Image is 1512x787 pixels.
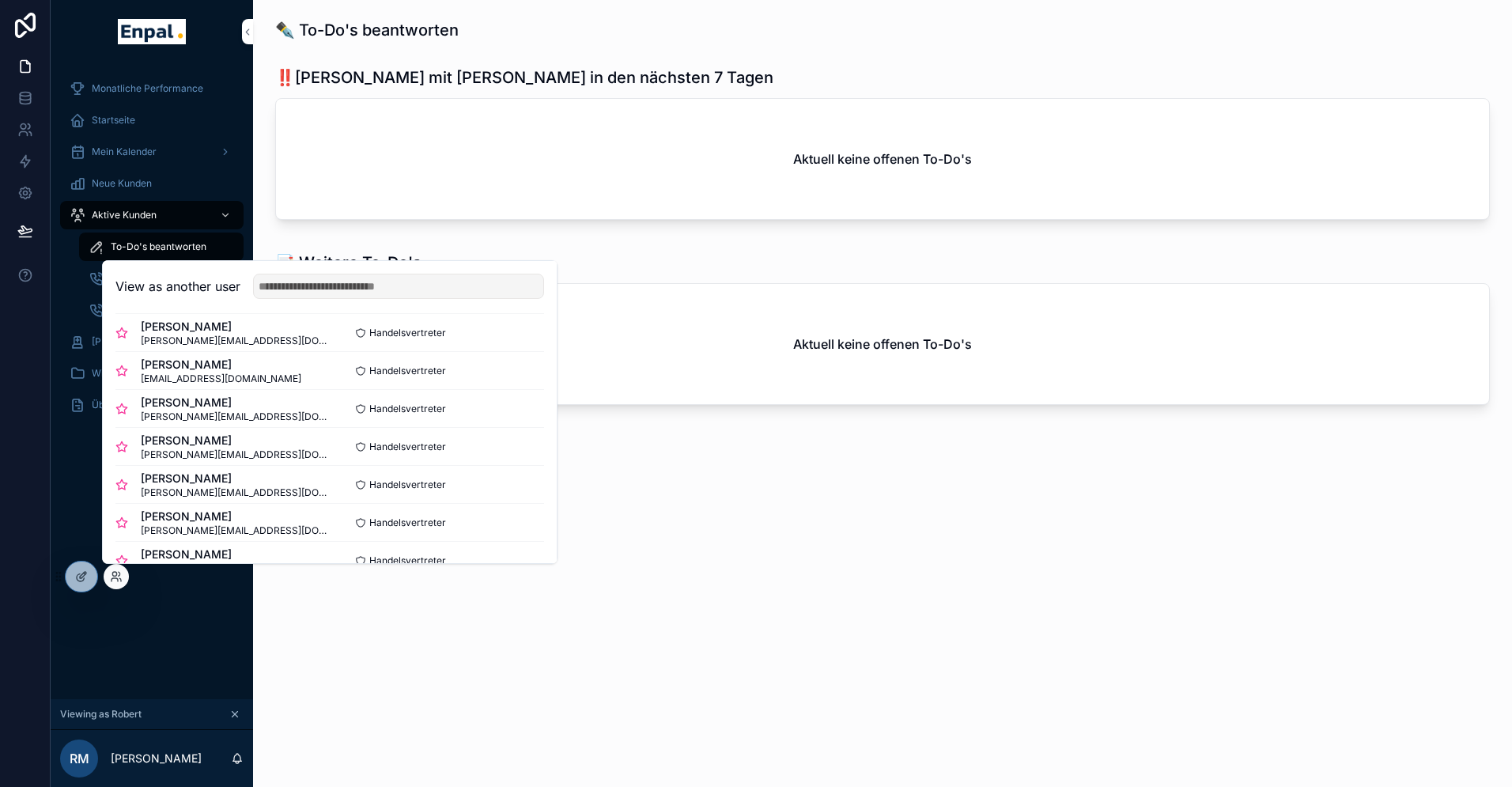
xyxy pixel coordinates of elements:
[118,19,185,44] img: App logo
[369,516,446,529] span: Handelsvertreter
[275,252,421,274] h1: 📑 Weitere To-Do's
[141,471,330,486] span: [PERSON_NAME]
[92,399,138,411] span: Über mich
[141,448,330,461] span: [PERSON_NAME][EMAIL_ADDRESS][DOMAIN_NAME]
[60,359,244,388] a: Wissensdatenbank
[141,335,330,347] span: [PERSON_NAME][EMAIL_ADDRESS][DOMAIN_NAME]
[60,74,244,103] a: Monatliche Performance
[793,335,972,354] h2: Aktuell keine offenen To-Do's
[51,63,253,440] div: scrollable content
[60,201,244,229] a: Aktive Kunden
[141,411,330,423] span: [PERSON_NAME][EMAIL_ADDRESS][DOMAIN_NAME]
[793,149,972,168] h2: Aktuell keine offenen To-Do's
[275,19,459,41] h1: ✒️ To-Do's beantworten
[60,106,244,134] a: Startseite
[111,240,206,253] span: To-Do's beantworten
[141,433,330,448] span: [PERSON_NAME]
[369,327,446,339] span: Handelsvertreter
[369,479,446,491] span: Handelsvertreter
[141,373,301,385] span: [EMAIL_ADDRESS][DOMAIN_NAME]
[369,403,446,415] span: Handelsvertreter
[70,749,89,768] span: RM
[92,82,203,95] span: Monatliche Performance
[92,367,176,380] span: Wissensdatenbank
[92,335,168,348] span: [PERSON_NAME]
[79,296,244,324] a: Abschlusstermine buchen
[92,114,135,127] span: Startseite
[79,233,244,261] a: To-Do's beantworten
[60,708,142,721] span: Viewing as Robert
[92,146,157,158] span: Mein Kalender
[60,169,244,198] a: Neue Kunden
[79,264,244,293] a: Ersttermine buchen
[369,365,446,377] span: Handelsvertreter
[141,562,330,575] span: [PERSON_NAME][EMAIL_ADDRESS][DOMAIN_NAME]
[111,751,202,766] p: [PERSON_NAME]
[369,441,446,453] span: Handelsvertreter
[60,138,244,166] a: Mein Kalender
[141,395,330,411] span: [PERSON_NAME]
[141,509,330,524] span: [PERSON_NAME]
[60,391,244,419] a: Über mich
[141,486,330,499] span: [PERSON_NAME][EMAIL_ADDRESS][DOMAIN_NAME]
[60,327,244,356] a: [PERSON_NAME]
[141,357,301,373] span: [PERSON_NAME]
[141,524,330,537] span: [PERSON_NAME][EMAIL_ADDRESS][DOMAIN_NAME]
[92,177,152,190] span: Neue Kunden
[115,277,240,296] h2: View as another user
[141,319,330,335] span: [PERSON_NAME]
[369,554,446,567] span: Handelsvertreter
[141,547,330,562] span: [PERSON_NAME]
[275,66,773,89] h1: ‼️[PERSON_NAME] mit [PERSON_NAME] in den nächsten 7 Tagen
[92,209,157,221] span: Aktive Kunden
